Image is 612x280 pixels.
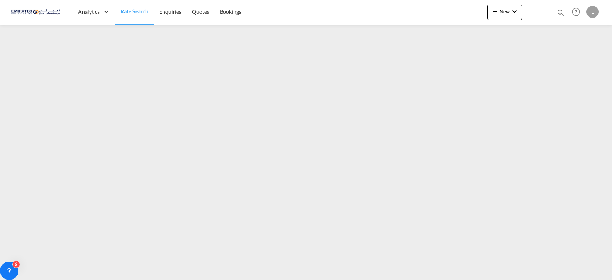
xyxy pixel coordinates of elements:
[510,7,519,16] md-icon: icon-chevron-down
[557,8,565,17] md-icon: icon-magnify
[557,8,565,20] div: icon-magnify
[120,8,148,15] span: Rate Search
[159,8,181,15] span: Enquiries
[586,6,599,18] div: L
[78,8,100,16] span: Analytics
[192,8,209,15] span: Quotes
[220,8,241,15] span: Bookings
[570,5,583,18] span: Help
[487,5,522,20] button: icon-plus 400-fgNewicon-chevron-down
[490,8,519,15] span: New
[570,5,586,19] div: Help
[11,3,63,21] img: c67187802a5a11ec94275b5db69a26e6.png
[490,7,500,16] md-icon: icon-plus 400-fg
